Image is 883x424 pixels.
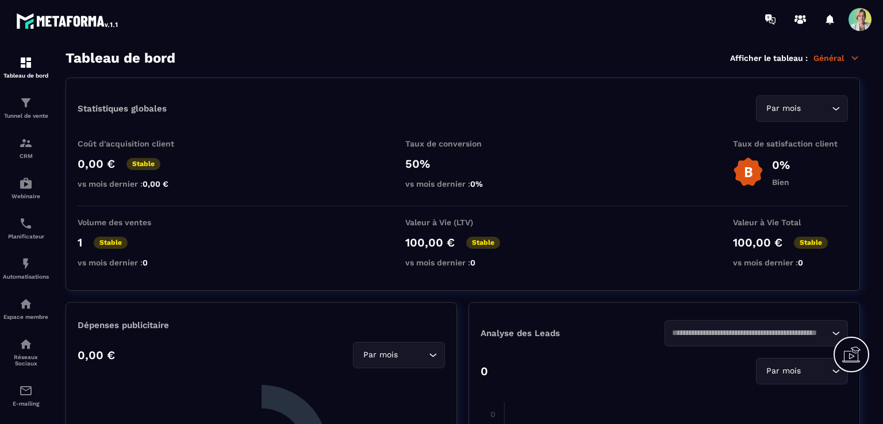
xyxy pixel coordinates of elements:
a: automationsautomationsWebinaire [3,168,49,208]
p: vs mois dernier : [78,179,193,188]
span: Par mois [360,349,400,361]
p: Stable [466,237,500,249]
p: Tableau de bord [3,72,49,79]
p: Réseaux Sociaux [3,354,49,367]
a: schedulerschedulerPlanificateur [3,208,49,248]
p: Stable [794,237,828,249]
span: 0 [470,258,475,267]
div: Search for option [756,95,848,122]
img: scheduler [19,217,33,230]
p: vs mois dernier : [733,258,848,267]
a: emailemailE-mailing [3,375,49,415]
img: formation [19,56,33,70]
a: formationformationCRM [3,128,49,168]
p: Webinaire [3,193,49,199]
span: Par mois [763,365,803,377]
p: Stable [126,158,160,170]
p: Espace membre [3,314,49,320]
p: 100,00 € [733,236,782,249]
p: 0% [772,158,790,172]
p: E-mailing [3,400,49,407]
p: 100,00 € [405,236,455,249]
p: vs mois dernier : [405,258,520,267]
span: Par mois [763,102,803,115]
p: Dépenses publicitaire [78,320,445,330]
img: automations [19,297,33,311]
p: vs mois dernier : [78,258,193,267]
p: Coût d'acquisition client [78,139,193,148]
p: Volume des ventes [78,218,193,227]
a: social-networksocial-networkRéseaux Sociaux [3,329,49,375]
img: automations [19,176,33,190]
a: formationformationTunnel de vente [3,87,49,128]
input: Search for option [672,327,830,340]
p: Automatisations [3,273,49,280]
p: 1 [78,236,82,249]
h3: Tableau de bord [66,50,175,66]
a: automationsautomationsEspace membre [3,288,49,329]
p: Stable [94,237,128,249]
a: automationsautomationsAutomatisations [3,248,49,288]
p: Bien [772,178,790,187]
tspan: 0 [490,410,496,419]
p: Taux de conversion [405,139,520,148]
img: email [19,384,33,398]
p: 0,00 € [78,157,115,171]
p: 0 [481,364,488,378]
div: Search for option [756,358,848,384]
input: Search for option [400,349,426,361]
div: Search for option [353,342,445,368]
span: 0 [143,258,148,267]
input: Search for option [803,102,829,115]
p: Afficher le tableau : [730,53,808,63]
p: Analyse des Leads [481,328,665,338]
img: automations [19,257,33,271]
p: Valeur à Vie Total [733,218,848,227]
a: formationformationTableau de bord [3,47,49,87]
span: 0% [470,179,483,188]
p: Planificateur [3,233,49,240]
p: Tunnel de vente [3,113,49,119]
p: 50% [405,157,520,171]
img: social-network [19,337,33,351]
img: logo [16,10,120,31]
p: Statistiques globales [78,103,167,114]
span: 0 [798,258,803,267]
input: Search for option [803,365,829,377]
p: vs mois dernier : [405,179,520,188]
div: Search for option [665,320,849,346]
p: Général [813,53,860,63]
p: Taux de satisfaction client [733,139,848,148]
img: formation [19,136,33,150]
p: CRM [3,153,49,159]
img: b-badge-o.b3b20ee6.svg [733,157,763,187]
img: formation [19,96,33,110]
span: 0,00 € [143,179,168,188]
p: Valeur à Vie (LTV) [405,218,520,227]
p: 0,00 € [78,348,115,362]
